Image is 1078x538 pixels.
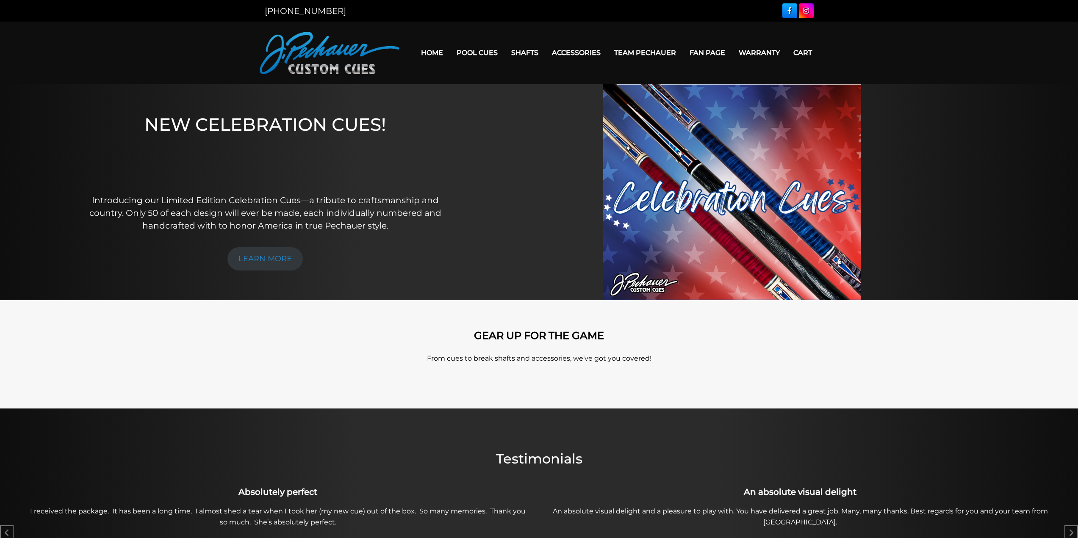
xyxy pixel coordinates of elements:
p: From cues to break shafts and accessories, we’ve got you covered! [298,353,781,364]
p: Introducing our Limited Edition Celebration Cues—a tribute to craftsmanship and country. Only 50 ... [85,194,446,232]
h1: NEW CELEBRATION CUES! [85,114,446,182]
a: Team Pechauer [607,42,683,63]
a: LEARN MORE [227,247,303,270]
p: An absolute visual delight and a pleasure to play with. You have delivered a great job. Many, man... [544,506,1057,528]
a: Warranty [732,42,787,63]
a: Fan Page [683,42,732,63]
a: Home [414,42,450,63]
a: [PHONE_NUMBER] [265,6,346,16]
a: Accessories [545,42,607,63]
h3: Absolutely perfect [22,486,535,498]
a: Pool Cues [450,42,504,63]
h3: An absolute visual delight [544,486,1057,498]
a: Shafts [504,42,545,63]
p: I received the package. It has been a long time. I almost shed a tear when I took her (my new cue... [22,506,535,528]
a: Cart [787,42,819,63]
strong: GEAR UP FOR THE GAME [474,329,604,342]
img: Pechauer Custom Cues [260,32,399,74]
